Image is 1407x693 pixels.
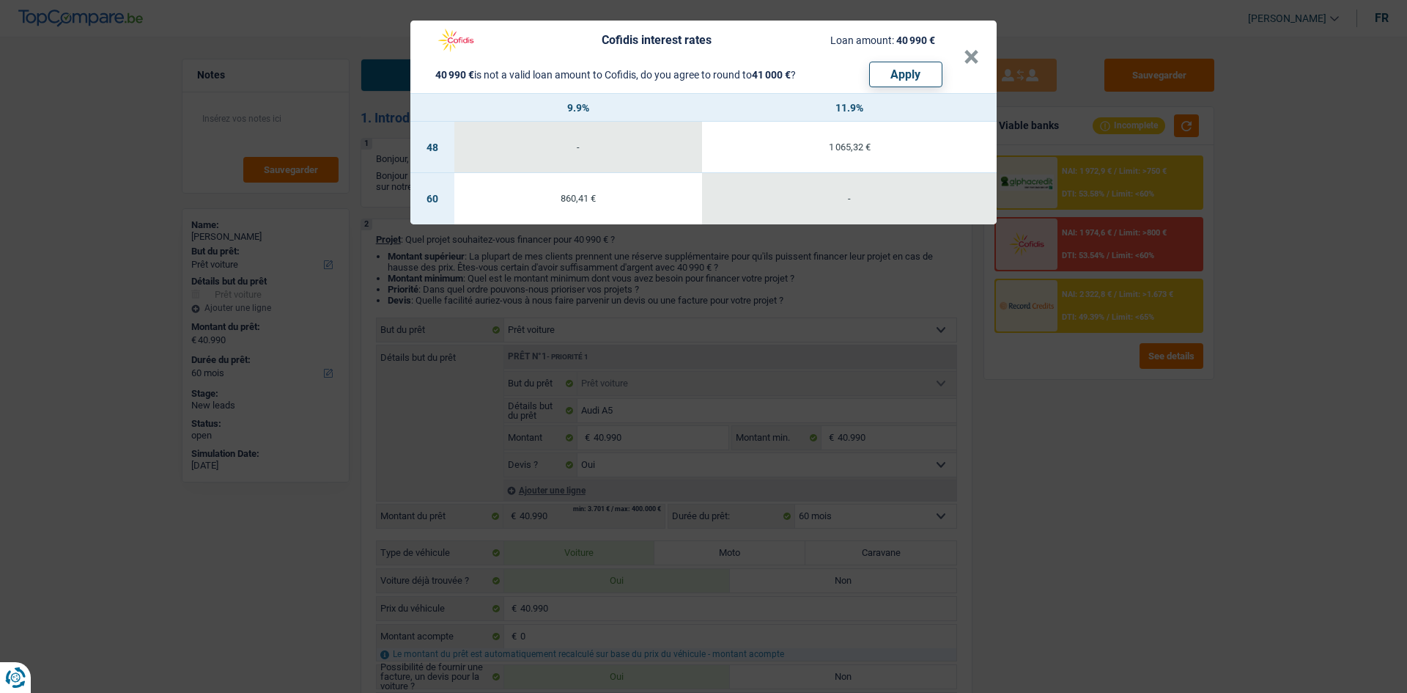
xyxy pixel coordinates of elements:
div: - [702,194,997,203]
div: Cofidis interest rates [602,34,712,46]
button: Apply [869,62,942,87]
span: 41 000 € [752,69,791,81]
div: - [454,142,702,152]
button: × [964,50,979,65]
span: Loan amount: [830,34,894,46]
div: 860,41 € [454,194,702,203]
div: is not a valid loan amount to Cofidis, do you agree to round to ? [435,70,796,80]
img: Cofidis [428,26,484,54]
th: 9.9% [454,94,702,122]
td: 60 [410,173,454,224]
div: 1 065,32 € [702,142,997,152]
span: 40 990 € [896,34,935,46]
span: 40 990 € [435,69,474,81]
td: 48 [410,122,454,173]
th: 11.9% [702,94,997,122]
